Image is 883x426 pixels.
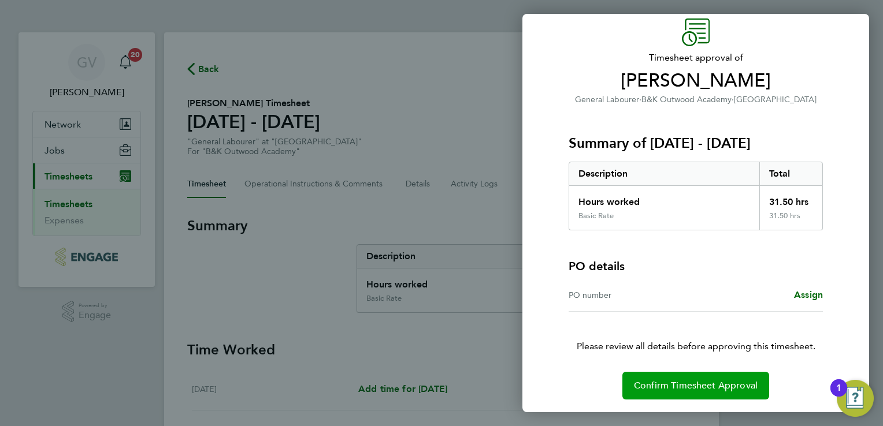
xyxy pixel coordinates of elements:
[569,288,696,302] div: PO number
[569,69,823,92] span: [PERSON_NAME]
[794,289,823,300] span: Assign
[837,380,874,417] button: Open Resource Center, 1 new notification
[575,95,639,104] span: General Labourer
[569,162,823,230] div: Summary of 25 - 31 Aug 2025
[569,162,759,185] div: Description
[734,95,817,104] span: [GEOGRAPHIC_DATA]
[732,95,734,104] span: ·
[641,95,732,104] span: B&K Outwood Academy
[622,372,769,399] button: Confirm Timesheet Approval
[555,312,837,353] p: Please review all details before approving this timesheet.
[569,186,759,211] div: Hours worked
[569,134,823,152] h3: Summary of [DATE] - [DATE]
[634,380,758,391] span: Confirm Timesheet Approval
[794,288,823,302] a: Assign
[759,186,823,211] div: 31.50 hrs
[639,95,641,104] span: ·
[759,211,823,230] div: 31.50 hrs
[578,211,614,221] div: Basic Rate
[569,51,823,65] span: Timesheet approval of
[836,388,841,403] div: 1
[759,162,823,185] div: Total
[569,258,625,274] h4: PO details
